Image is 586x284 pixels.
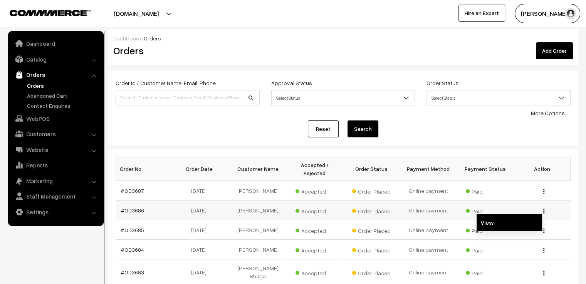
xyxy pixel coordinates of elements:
button: [DOMAIN_NAME] [87,4,186,23]
input: Order Id / Customer Name / Customer Email / Customer Phone [116,90,260,105]
th: Payment Status [457,157,514,181]
span: Select Status [426,90,571,105]
span: Paid [466,225,504,235]
td: Online payment [400,220,457,240]
td: [PERSON_NAME] [230,200,287,220]
img: Menu [543,228,544,233]
td: [DATE] [173,181,230,200]
label: Approval Status [271,79,312,87]
a: Orders [25,82,101,90]
a: Dashboard [113,35,141,42]
span: Order Placed [352,185,391,195]
th: Accepted / Rejected [286,157,343,181]
a: #OD3685 [121,227,144,233]
span: Accepted [296,244,334,254]
img: Menu [543,248,544,253]
a: Marketing [10,174,101,188]
th: Order Status [343,157,400,181]
span: Orders [144,35,161,42]
th: Order Date [173,157,230,181]
a: Website [10,143,101,157]
a: Settings [10,205,101,219]
img: COMMMERCE [10,10,91,16]
span: Select Status [271,90,415,105]
span: Paid [466,185,504,195]
a: Reset [308,120,339,137]
a: Hire an Expert [458,5,505,22]
td: [PERSON_NAME] [230,240,287,259]
a: #OD3684 [121,246,144,253]
span: Order Placed [352,244,391,254]
a: Dashboard [10,37,101,50]
span: Select Status [272,91,415,105]
span: Paid [466,205,504,215]
label: Order Id / Customer Name, Email, Phone [116,79,216,87]
a: Reports [10,158,101,172]
label: Order Status [426,79,458,87]
span: Accepted [296,267,334,277]
span: Order Placed [352,205,391,215]
td: [DATE] [173,240,230,259]
a: View [477,214,542,231]
a: COMMMERCE [10,8,77,17]
img: Menu [543,271,544,276]
a: Abandoned Cart [25,92,101,100]
a: Contact Enquires [25,102,101,110]
td: Online payment [400,240,457,259]
td: [DATE] [173,200,230,220]
span: Order Placed [352,225,391,235]
a: Add Order [536,42,573,59]
a: More Options [531,110,565,116]
th: Action [514,157,571,181]
a: #OD3686 [121,207,144,214]
th: Payment Method [400,157,457,181]
span: Accepted [296,205,334,215]
img: user [565,8,576,19]
span: Paid [466,267,504,277]
div: / [113,34,573,42]
td: [DATE] [173,220,230,240]
button: Search [348,120,378,137]
a: Customers [10,127,101,141]
a: #OD3687 [121,187,144,194]
th: Order No [116,157,173,181]
span: Paid [466,244,504,254]
h2: Orders [113,45,259,57]
img: Menu [543,189,544,194]
img: Menu [543,209,544,214]
span: Order Placed [352,267,391,277]
td: [PERSON_NAME] [230,181,287,200]
span: Accepted [296,225,334,235]
td: [PERSON_NAME] [230,220,287,240]
th: Customer Name [230,157,287,181]
a: Staff Management [10,189,101,203]
td: Online payment [400,181,457,200]
a: Orders [10,68,101,82]
a: Catalog [10,52,101,66]
a: WebPOS [10,112,101,125]
span: Select Status [427,91,570,105]
span: Accepted [296,185,334,195]
a: #OD3683 [121,269,144,276]
td: Online payment [400,200,457,220]
button: [PERSON_NAME] [515,4,580,23]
